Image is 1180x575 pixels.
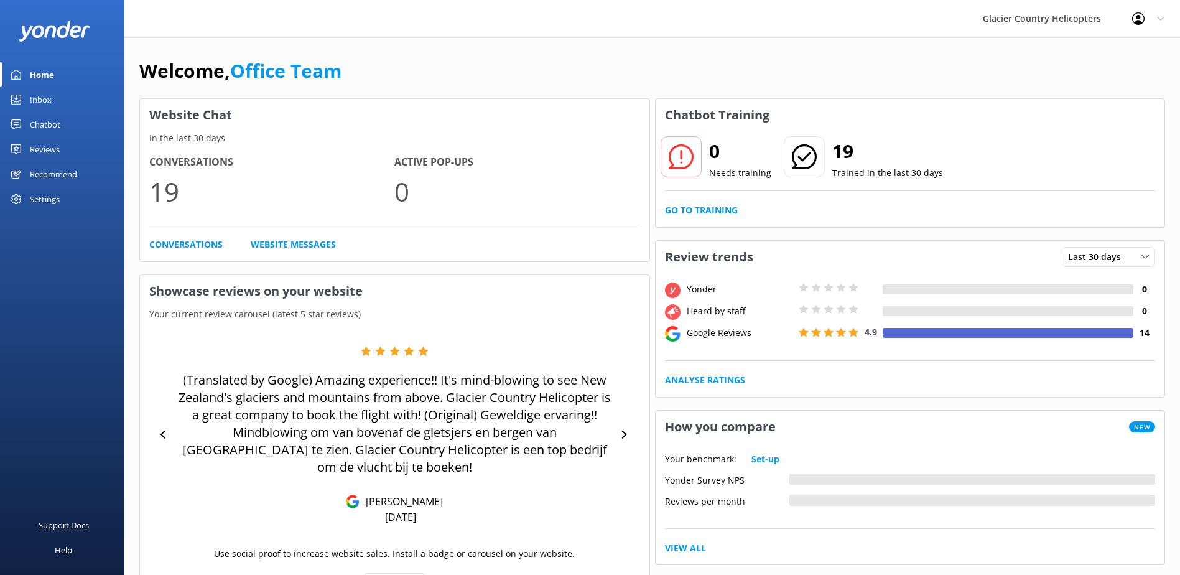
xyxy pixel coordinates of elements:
div: Support Docs [39,513,89,538]
a: Set-up [751,452,779,466]
span: New [1129,421,1155,432]
img: yonder-white-logo.png [19,21,90,42]
div: Chatbot [30,112,60,137]
h4: 0 [1133,283,1155,296]
p: Your benchmark: [665,452,736,466]
img: Google Reviews [346,495,360,508]
div: Heard by staff [684,304,796,318]
a: Conversations [149,238,223,251]
p: [DATE] [385,510,416,524]
h4: Conversations [149,154,394,171]
div: Google Reviews [684,326,796,340]
p: [PERSON_NAME] [360,495,443,508]
p: (Translated by Google) Amazing experience!! It's mind-blowing to see New Zealand's glaciers and m... [174,372,615,476]
div: Home [30,62,54,87]
h3: Website Chat [140,99,649,131]
a: Office Team [230,58,341,83]
div: Reviews per month [665,495,789,506]
span: 4.9 [865,326,877,338]
p: 19 [149,171,394,212]
p: Your current review carousel (latest 5 star reviews) [140,307,649,321]
p: Use social proof to increase website sales. Install a badge or carousel on your website. [214,547,575,561]
a: Analyse Ratings [665,373,745,387]
p: Trained in the last 30 days [832,166,943,180]
p: In the last 30 days [140,131,649,145]
p: Needs training [709,166,771,180]
h3: Chatbot Training [656,99,779,131]
div: Yonder [684,283,796,296]
h4: 0 [1133,304,1155,318]
div: Help [55,538,72,563]
div: Recommend [30,162,77,187]
h4: 14 [1133,326,1155,340]
h1: Welcome, [139,56,341,86]
div: Yonder Survey NPS [665,474,789,485]
h4: Active Pop-ups [394,154,639,171]
div: Inbox [30,87,52,112]
a: View All [665,541,706,555]
h3: How you compare [656,411,785,443]
h3: Review trends [656,241,763,273]
h2: 19 [832,136,943,166]
div: Reviews [30,137,60,162]
h2: 0 [709,136,771,166]
h3: Showcase reviews on your website [140,275,649,307]
a: Website Messages [251,238,336,251]
p: 0 [394,171,639,212]
a: Go to Training [665,203,738,217]
div: Settings [30,187,60,212]
span: Last 30 days [1068,250,1128,264]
